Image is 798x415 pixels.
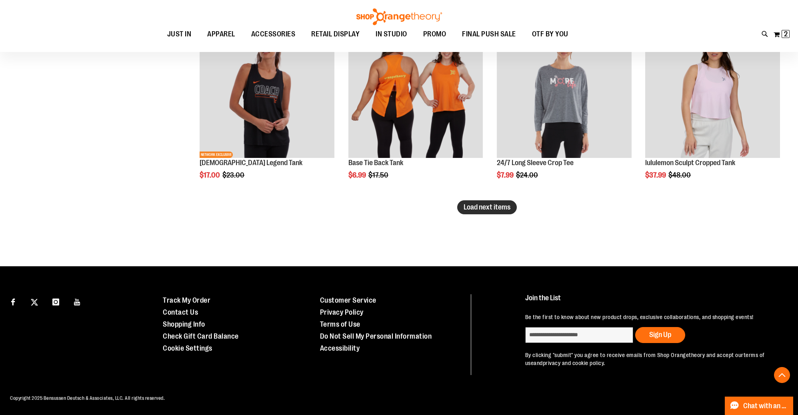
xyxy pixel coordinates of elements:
a: lululemon Sculpt Cropped Tank [645,24,780,160]
span: Chat with an Expert [743,402,788,410]
a: Product image for 24/7 Long Sleeve Crop Tee [497,24,632,160]
span: JUST IN [167,25,192,43]
div: product [344,20,487,200]
span: FINAL PUSH SALE [462,25,516,43]
span: Load next items [464,203,510,211]
span: Sign Up [649,331,671,339]
div: product [641,20,784,200]
img: Shop Orangetheory [355,8,443,25]
a: Customer Service [320,296,376,304]
span: $48.00 [668,171,692,179]
a: privacy and cookie policy. [543,360,605,366]
a: Check Gift Card Balance [163,332,239,340]
a: [DEMOGRAPHIC_DATA] Legend Tank [200,159,302,167]
span: $17.00 [200,171,221,179]
button: Sign Up [635,327,685,343]
span: $17.50 [368,171,390,179]
button: Chat with an Expert [725,397,794,415]
div: product [196,20,338,200]
a: Visit our Youtube page [70,294,84,308]
img: Product image for Base Tie Back Tank [348,24,483,158]
span: 2 [784,30,788,38]
a: Base Tie Back Tank [348,159,403,167]
button: Load next items [457,200,517,214]
span: NETWORK EXCLUSIVE [200,152,233,158]
a: Visit our Instagram page [49,294,63,308]
span: PROMO [423,25,446,43]
a: Product image for Base Tie Back TankSALE [348,24,483,160]
a: Accessibility [320,344,360,352]
a: terms of use [525,352,765,366]
span: Copyright 2025 Bensussen Deutsch & Associates, LLC. All rights reserved. [10,395,165,401]
a: Visit our X page [28,294,42,308]
span: IN STUDIO [376,25,407,43]
a: Contact Us [163,308,198,316]
a: Track My Order [163,296,210,304]
button: Back To Top [774,367,790,383]
span: $24.00 [516,171,539,179]
span: ACCESSORIES [251,25,296,43]
img: lululemon Sculpt Cropped Tank [645,24,780,158]
a: OTF Ladies Coach FA22 Legend Tank - Black primary imageSALENETWORK EXCLUSIVE [200,24,334,160]
a: 24/7 Long Sleeve Crop Tee [497,159,574,167]
p: Be the first to know about new product drops, exclusive collaborations, and shopping events! [525,313,779,321]
a: Visit our Facebook page [6,294,20,308]
div: product [493,20,636,200]
a: Shopping Info [163,320,205,328]
span: $7.99 [497,171,515,179]
span: $37.99 [645,171,667,179]
span: $6.99 [348,171,367,179]
span: $23.00 [222,171,246,179]
p: By clicking "submit" you agree to receive emails from Shop Orangetheory and accept our and [525,351,779,367]
a: lululemon Sculpt Cropped Tank [645,159,735,167]
a: Privacy Policy [320,308,364,316]
span: OTF BY YOU [532,25,568,43]
span: RETAIL DISPLAY [311,25,360,43]
img: Product image for 24/7 Long Sleeve Crop Tee [497,24,632,158]
a: Cookie Settings [163,344,212,352]
span: APPAREL [207,25,235,43]
h4: Join the List [525,294,779,309]
input: enter email [525,327,633,343]
a: Terms of Use [320,320,360,328]
img: OTF Ladies Coach FA22 Legend Tank - Black primary image [200,24,334,158]
img: Twitter [31,299,38,306]
a: Do Not Sell My Personal Information [320,332,432,340]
